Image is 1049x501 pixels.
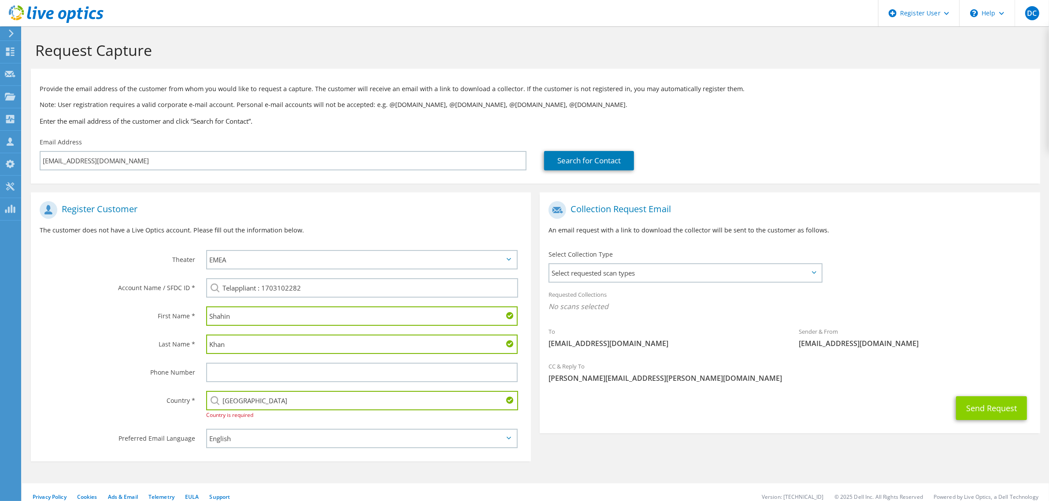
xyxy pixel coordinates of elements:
svg: \n [970,9,978,17]
li: © 2025 Dell Inc. All Rights Reserved [834,493,923,501]
label: Email Address [40,138,82,147]
h3: Enter the email address of the customer and click “Search for Contact”. [40,116,1031,126]
label: Select Collection Type [549,250,613,259]
label: Country * [40,391,195,405]
label: First Name * [40,306,195,320]
span: DC [1025,6,1039,20]
p: Provide the email address of the customer from whom you would like to request a capture. The cust... [40,84,1031,94]
a: EULA [185,493,199,501]
label: Last Name * [40,335,195,349]
span: [EMAIL_ADDRESS][DOMAIN_NAME] [549,339,781,348]
span: [PERSON_NAME][EMAIL_ADDRESS][PERSON_NAME][DOMAIN_NAME] [549,373,1031,383]
a: Ads & Email [108,493,138,501]
label: Account Name / SFDC ID * [40,278,195,292]
div: CC & Reply To [540,357,1040,387]
h1: Request Capture [35,41,1031,59]
p: An email request with a link to download the collector will be sent to the customer as follows. [549,225,1031,235]
a: Search for Contact [544,151,634,170]
a: Telemetry [148,493,174,501]
span: [EMAIL_ADDRESS][DOMAIN_NAME] [799,339,1031,348]
label: Theater [40,250,195,264]
a: Privacy Policy [33,493,67,501]
div: To [540,322,790,353]
li: Powered by Live Optics, a Dell Technology [934,493,1038,501]
a: Cookies [77,493,97,501]
label: Phone Number [40,363,195,377]
li: Version: [TECHNICAL_ID] [762,493,824,501]
div: Sender & From [790,322,1040,353]
span: No scans selected [549,302,1031,311]
span: Country is required [206,411,253,419]
p: The customer does not have a Live Optics account. Please fill out the information below. [40,225,522,235]
button: Send Request [956,396,1027,420]
div: Requested Collections [540,285,1040,318]
h1: Collection Request Email [549,201,1027,219]
label: Preferred Email Language [40,429,195,443]
h1: Register Customer [40,201,518,219]
span: Select requested scan types [549,264,821,282]
a: Support [209,493,230,501]
p: Note: User registration requires a valid corporate e-mail account. Personal e-mail accounts will ... [40,100,1031,110]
